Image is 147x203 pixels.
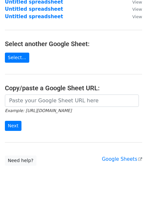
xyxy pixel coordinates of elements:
[5,121,21,131] input: Next
[126,6,142,12] a: View
[126,14,142,19] a: View
[5,108,72,113] small: Example: [URL][DOMAIN_NAME]
[114,172,147,203] iframe: Chat Widget
[5,14,63,19] a: Untitled spreadsheet
[132,14,142,19] small: View
[5,156,36,166] a: Need help?
[5,6,63,12] a: Untitled spreadsheet
[5,95,139,107] input: Paste your Google Sheet URL here
[132,7,142,12] small: View
[5,84,142,92] h4: Copy/paste a Google Sheet URL:
[5,40,142,48] h4: Select another Google Sheet:
[5,53,29,63] a: Select...
[102,156,142,162] a: Google Sheets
